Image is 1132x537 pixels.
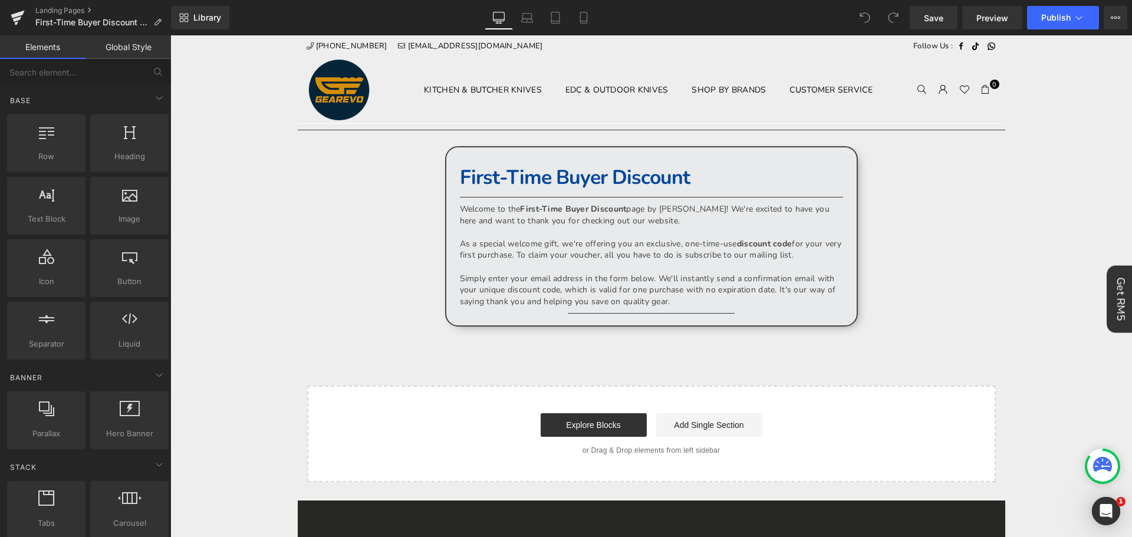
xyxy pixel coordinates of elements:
span: Publish [1041,13,1071,22]
button: Undo [853,6,877,29]
a: Tablet [541,6,570,29]
span: 0 [820,44,829,54]
div: Follow Us : [481,1,826,21]
a: EDC & OUTDOOR KNIVES [386,37,507,73]
span: Tabs [11,517,82,529]
span: Base [9,95,32,106]
a: Mobile [570,6,598,29]
span: discount code [567,203,622,214]
span: Stack [9,462,38,473]
a: Laptop [513,6,541,29]
a: Search [741,44,762,65]
a: Desktop [485,6,513,29]
span: Text Block [11,213,82,225]
a: KITCHEN & BUTCHER KNIVES [245,37,380,73]
span: Heading [94,150,165,163]
a: Explore Blocks [370,378,476,401]
a: Preview [962,6,1022,29]
p: or Drag & Drop elements from left sidebar [156,411,807,419]
a: SHOP BY BRANDS [512,37,604,73]
p: Welcome to the page by [PERSON_NAME]! We're excited to have you here and want to thank you for ch... [289,168,673,191]
span: Button [94,275,165,288]
a: Add Single Section [486,378,592,401]
span: Icon [11,275,82,288]
button: More [1104,6,1127,29]
div: Get RM5 [936,230,962,297]
span: Carousel [94,517,165,529]
span: Save [924,12,943,24]
img: Gearevo Malaysia [136,21,201,88]
p: Simply enter your email address in the form below. We'll instantly send a confirmation email with... [289,238,673,272]
a: [PHONE_NUMBER] [136,5,217,16]
span: First-Time Buyer Discount [350,168,456,179]
span: Separator [11,338,82,350]
span: 1 [1116,497,1126,506]
span: Row [11,150,82,163]
a: 0 [805,44,826,65]
span: Parallax [11,427,82,440]
a: Global Style [85,35,171,59]
a: New Library [171,6,229,29]
b: First-Time Buyer Discount [289,129,519,156]
a: Landing Pages [35,6,171,15]
span: Library [193,12,221,23]
button: Redo [881,6,905,29]
span: Hero Banner [94,427,165,440]
a: Wishlist [784,44,805,65]
a: CUSTOMER SERVICE [610,37,710,73]
iframe: Intercom live chat [1092,497,1120,525]
span: Preview [976,12,1008,24]
span: First-Time Buyer Discount by Gearevo [35,18,149,27]
a: [EMAIL_ADDRESS][DOMAIN_NAME] [228,5,372,16]
span: Banner [9,372,44,383]
span: Image [94,213,165,225]
span: Liquid [94,338,165,350]
button: Publish [1027,6,1099,29]
p: As a special welcome gift, we're offering you an exclusive, one-time-use for your very first purc... [289,203,673,226]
